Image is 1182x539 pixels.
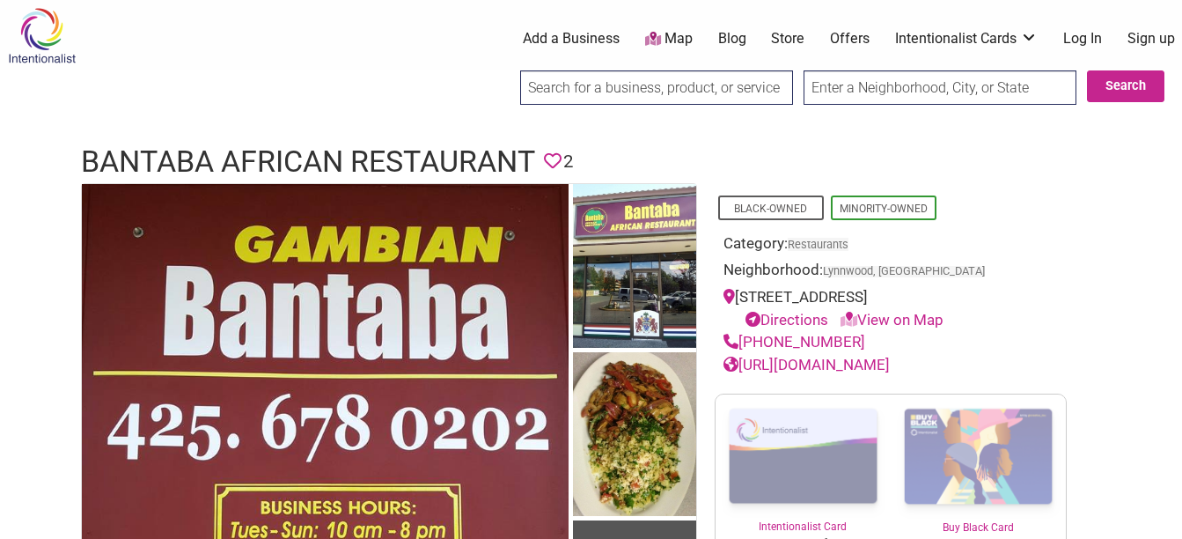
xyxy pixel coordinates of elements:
a: Map [645,29,693,49]
span: Lynnwood, [GEOGRAPHIC_DATA] [823,266,985,277]
button: Search [1087,70,1164,102]
h1: Bantaba African Restaurant [81,141,535,183]
div: Category: [723,233,1058,260]
img: Buy Black Card [891,395,1066,520]
a: View on Map [841,311,943,329]
a: Intentionalist Card [716,395,891,535]
a: Log In [1063,29,1102,48]
a: Sign up [1127,29,1175,48]
input: Enter a Neighborhood, City, or State [804,70,1076,105]
img: Intentionalist Card [716,395,891,519]
a: [URL][DOMAIN_NAME] [723,356,890,373]
a: Minority-Owned [840,203,928,215]
a: Restaurants [788,238,848,251]
a: Add a Business [523,29,620,48]
div: Neighborhood: [723,259,1058,286]
input: Search for a business, product, or service [520,70,793,105]
a: [PHONE_NUMBER] [723,333,865,351]
span: 2 [563,148,573,175]
div: [STREET_ADDRESS] [723,286,1058,331]
a: Directions [745,311,828,329]
a: Store [771,29,804,48]
a: Offers [830,29,870,48]
a: Intentionalist Cards [895,29,1038,48]
a: Blog [718,29,746,48]
a: Buy Black Card [891,395,1066,535]
a: Black-Owned [734,203,807,215]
